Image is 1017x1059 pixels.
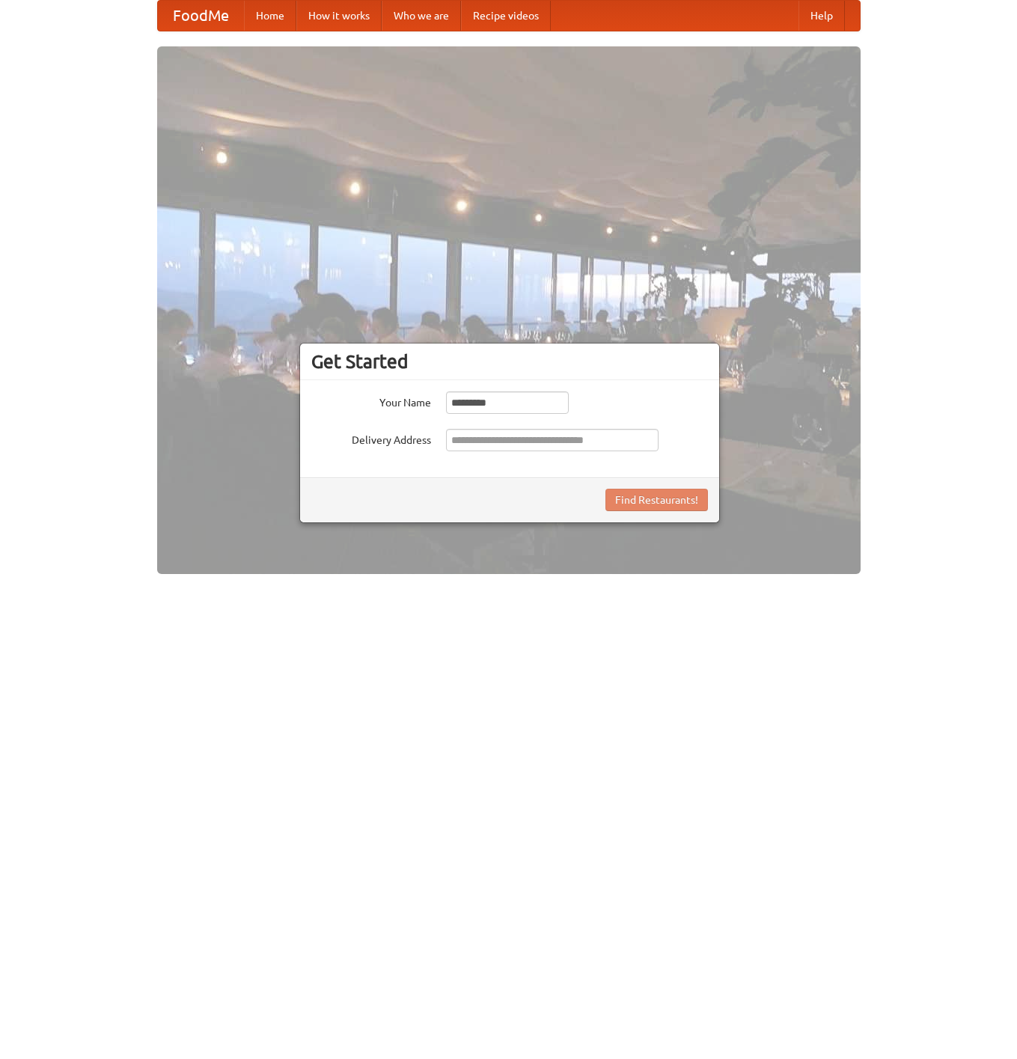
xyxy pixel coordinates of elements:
[798,1,845,31] a: Help
[382,1,461,31] a: Who we are
[605,489,708,511] button: Find Restaurants!
[296,1,382,31] a: How it works
[244,1,296,31] a: Home
[158,1,244,31] a: FoodMe
[311,429,431,448] label: Delivery Address
[461,1,551,31] a: Recipe videos
[311,391,431,410] label: Your Name
[311,350,708,373] h3: Get Started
